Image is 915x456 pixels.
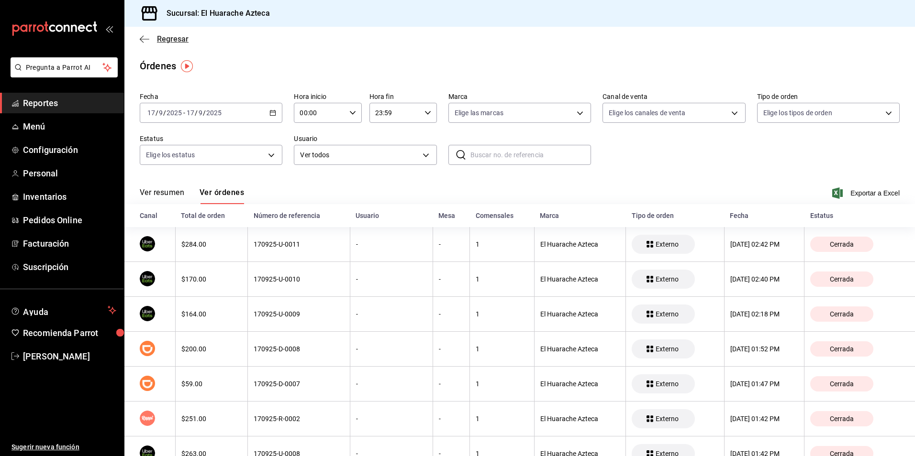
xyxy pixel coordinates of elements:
span: Elige los tipos de orden [763,108,832,118]
span: Externo [652,415,682,423]
span: Pedidos Online [23,214,116,227]
div: [DATE] 02:42 PM [730,240,799,248]
span: Pregunta a Parrot AI [26,63,103,73]
div: El Huarache Azteca [540,345,620,353]
span: Externo [652,380,682,388]
span: Configuración [23,143,116,156]
div: 170925-D-0007 [254,380,344,388]
span: Cerrada [826,275,858,283]
label: Tipo de orden [757,93,900,100]
div: El Huarache Azteca [540,240,620,248]
div: [DATE] 02:18 PM [730,310,799,318]
div: Estatus [810,212,900,219]
span: Externo [652,310,682,318]
div: - [356,310,427,318]
span: / [156,109,158,117]
div: - [356,275,427,283]
div: Tipo de orden [632,212,719,219]
div: El Huarache Azteca [540,380,620,388]
button: Exportar a Excel [834,187,900,199]
div: Mesa [438,212,464,219]
span: Regresar [157,34,189,43]
span: / [195,109,198,117]
span: Facturación [23,237,116,250]
span: Personal [23,167,116,180]
h3: Sucursal: El Huarache Azteca [159,8,270,19]
div: El Huarache Azteca [540,415,620,423]
button: Tooltip marker [181,60,193,72]
span: Cerrada [826,415,858,423]
div: - [356,415,427,423]
input: -- [186,109,195,117]
div: - [439,345,464,353]
span: Elige los estatus [146,150,195,160]
div: Usuario [356,212,427,219]
div: navigation tabs [140,188,244,204]
div: - [356,380,427,388]
div: - [439,240,464,248]
div: Número de referencia [254,212,344,219]
div: - [356,240,427,248]
div: Canal [140,212,169,219]
div: - [439,310,464,318]
span: Sugerir nueva función [11,442,116,452]
span: Suscripción [23,261,116,273]
div: Total de orden [181,212,242,219]
span: Cerrada [826,345,858,353]
div: 1 [476,310,528,318]
label: Marca [448,93,591,100]
input: ---- [166,109,182,117]
span: Elige las marcas [455,108,503,118]
span: / [203,109,206,117]
span: Externo [652,275,682,283]
div: El Huarache Azteca [540,275,620,283]
label: Usuario [294,135,436,142]
div: 1 [476,275,528,283]
div: 1 [476,345,528,353]
div: [DATE] 01:42 PM [730,415,799,423]
div: Órdenes [140,59,176,73]
button: Regresar [140,34,189,43]
div: 170925-R-0002 [254,415,344,423]
span: Menú [23,120,116,133]
button: Pregunta a Parrot AI [11,57,118,77]
div: [DATE] 01:52 PM [730,345,799,353]
span: Reportes [23,97,116,109]
div: 170925-U-0011 [254,240,344,248]
div: - [439,275,464,283]
div: 170925-U-0010 [254,275,344,283]
label: Estatus [140,135,282,142]
div: $170.00 [181,275,242,283]
span: Externo [652,345,682,353]
div: - [439,380,464,388]
div: Fecha [730,212,799,219]
button: open_drawer_menu [105,25,113,33]
span: / [163,109,166,117]
div: - [439,415,464,423]
div: [DATE] 01:47 PM [730,380,799,388]
div: $164.00 [181,310,242,318]
div: $251.00 [181,415,242,423]
span: Inventarios [23,190,116,203]
div: El Huarache Azteca [540,310,620,318]
span: Ver todos [300,150,419,160]
label: Hora fin [369,93,437,100]
span: Elige los canales de venta [609,108,685,118]
div: Marca [540,212,620,219]
div: $59.00 [181,380,242,388]
button: Ver resumen [140,188,184,204]
span: Cerrada [826,310,858,318]
div: 1 [476,415,528,423]
div: $200.00 [181,345,242,353]
label: Hora inicio [294,93,361,100]
span: [PERSON_NAME] [23,350,116,363]
div: 1 [476,380,528,388]
span: Recomienda Parrot [23,326,116,339]
a: Pregunta a Parrot AI [7,69,118,79]
button: Ver órdenes [200,188,244,204]
label: Fecha [140,93,282,100]
input: ---- [206,109,222,117]
input: Buscar no. de referencia [470,145,591,164]
span: Externo [652,240,682,248]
